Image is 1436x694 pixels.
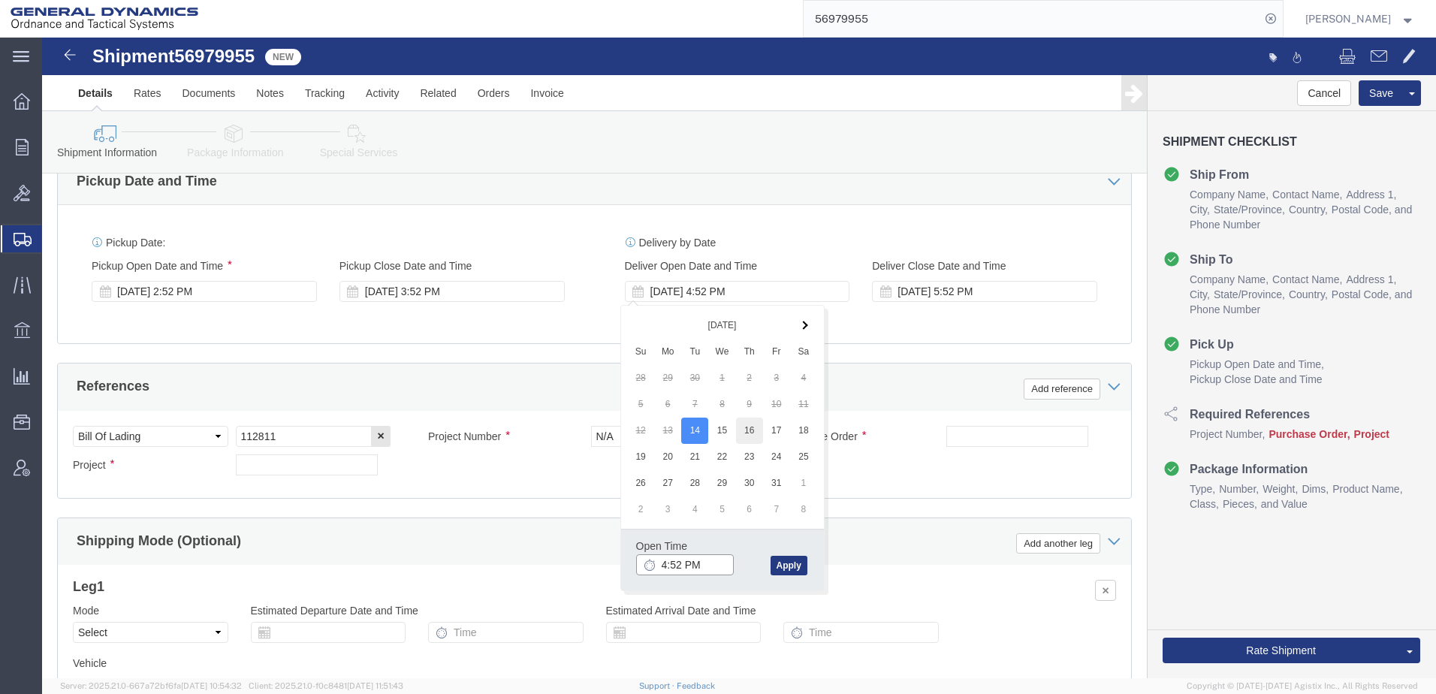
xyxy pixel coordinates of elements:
input: Search for shipment number, reference number [804,1,1260,37]
span: Richard Lautenbacher [1305,11,1391,27]
span: [DATE] 11:51:43 [347,681,403,690]
button: [PERSON_NAME] [1305,10,1416,28]
img: logo [11,8,198,30]
span: Client: 2025.21.0-f0c8481 [249,681,403,690]
a: Feedback [677,681,715,690]
iframe: FS Legacy Container [42,38,1436,678]
span: [DATE] 10:54:32 [181,681,242,690]
a: Support [639,681,677,690]
span: Copyright © [DATE]-[DATE] Agistix Inc., All Rights Reserved [1187,680,1418,692]
span: Server: 2025.21.0-667a72bf6fa [60,681,242,690]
